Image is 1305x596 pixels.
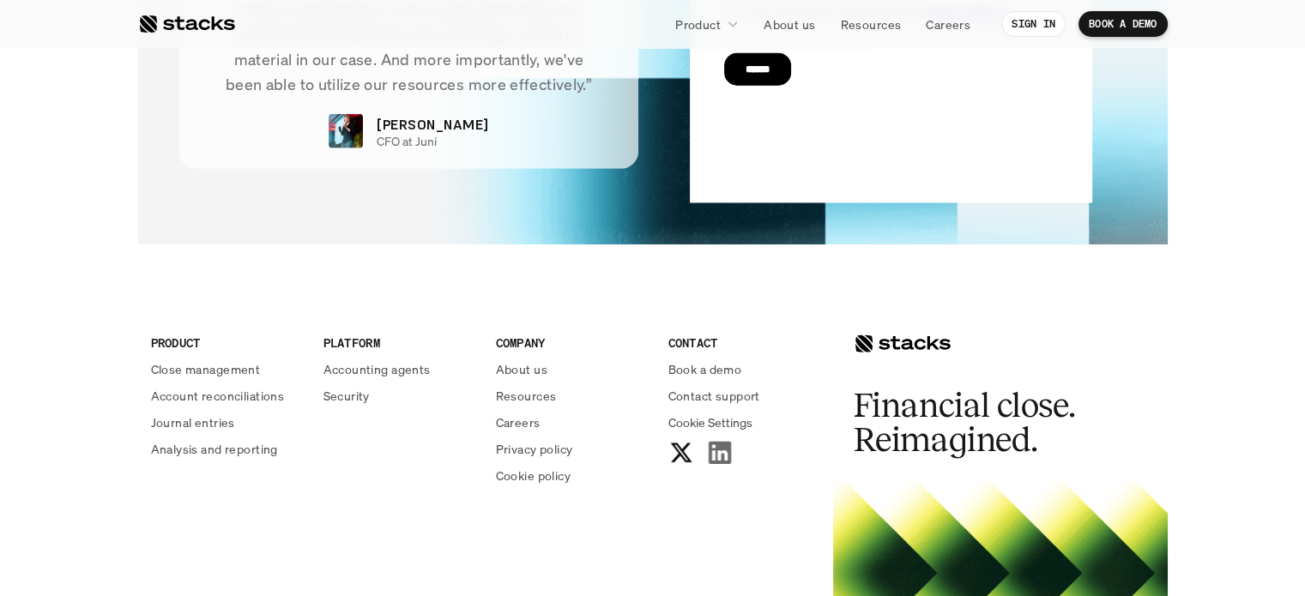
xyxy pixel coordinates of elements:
p: Account reconciliations [151,387,285,405]
a: Security [323,387,475,405]
p: Product [675,15,721,33]
a: SIGN IN [1001,11,1066,37]
p: COMPANY [496,334,648,352]
p: CFO at Juni [377,135,437,149]
p: CONTACT [668,334,820,352]
a: About us [753,9,825,39]
p: Close management [151,360,261,378]
p: Careers [496,413,541,431]
a: Journal entries [151,413,303,431]
a: Resources [830,9,911,39]
p: About us [496,360,547,378]
p: Journal entries [151,413,235,431]
p: Accounting agents [323,360,431,378]
p: [PERSON_NAME] [377,114,488,135]
a: Close management [151,360,303,378]
a: Privacy policy [496,440,648,458]
p: Book a demo [668,360,742,378]
p: About us [764,15,815,33]
a: Book a demo [668,360,820,378]
p: PRODUCT [151,334,303,352]
h2: Financial close. Reimagined. [854,388,1111,457]
a: Careers [496,413,648,431]
span: Cookie Settings [668,413,752,431]
a: Account reconciliations [151,387,303,405]
a: About us [496,360,648,378]
p: Security [323,387,370,405]
a: BOOK A DEMO [1078,11,1168,37]
p: Privacy policy [496,440,573,458]
p: BOOK A DEMO [1089,18,1157,30]
a: Privacy Policy [202,327,278,339]
a: Resources [496,387,648,405]
p: SIGN IN [1012,18,1055,30]
a: Analysis and reporting [151,440,303,458]
a: Cookie policy [496,467,648,485]
p: Careers [926,15,970,33]
a: Contact support [668,387,820,405]
button: Cookie Trigger [668,413,752,431]
a: Accounting agents [323,360,475,378]
p: Cookie policy [496,467,571,485]
p: Resources [496,387,557,405]
a: Careers [915,9,981,39]
p: PLATFORM [323,334,475,352]
p: Contact support [668,387,760,405]
p: Resources [840,15,901,33]
p: Analysis and reporting [151,440,278,458]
